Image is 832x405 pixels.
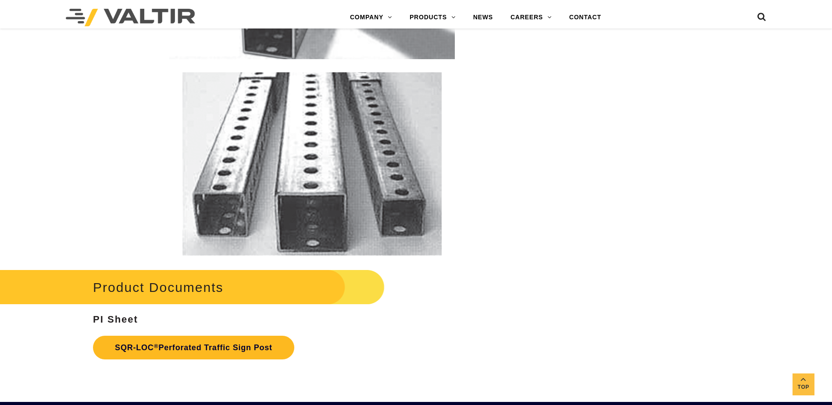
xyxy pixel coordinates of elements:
[341,9,401,26] a: COMPANY
[401,9,464,26] a: PRODUCTS
[502,9,561,26] a: CAREERS
[793,373,814,395] a: Top
[66,9,195,26] img: Valtir
[93,314,138,325] strong: PI Sheet
[93,336,294,359] a: SQR-LOC®Perforated Traffic Sign Post
[561,9,610,26] a: CONTACT
[793,382,814,392] span: Top
[154,343,159,349] sup: ®
[464,9,502,26] a: NEWS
